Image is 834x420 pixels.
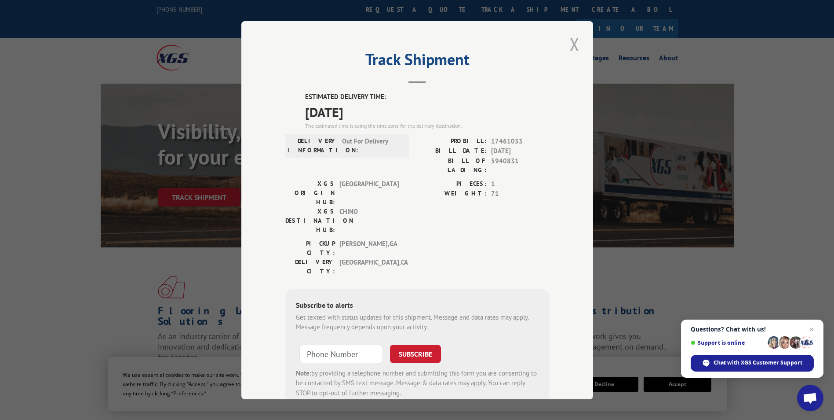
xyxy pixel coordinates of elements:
button: Close modal [567,32,582,56]
label: PIECES: [417,179,487,189]
span: [DATE] [305,102,549,122]
h2: Track Shipment [285,53,549,70]
span: Chat with XGS Customer Support [691,355,814,372]
span: Chat with XGS Customer Support [714,359,802,367]
label: PICKUP CITY: [285,239,335,257]
span: CHINO [339,206,399,234]
span: Questions? Chat with us! [691,326,814,333]
div: Get texted with status updates for this shipment. Message and data rates may apply. Message frequ... [296,312,539,332]
span: 5940831 [491,156,549,174]
span: Support is online [691,339,765,346]
label: WEIGHT: [417,189,487,199]
label: ESTIMATED DELIVERY TIME: [305,92,549,102]
span: 71 [491,189,549,199]
a: Open chat [797,385,823,411]
label: BILL DATE: [417,146,487,156]
div: The estimated time is using the time zone for the delivery destination. [305,122,549,129]
span: 17461053 [491,136,549,146]
span: [GEOGRAPHIC_DATA] [339,179,399,206]
span: [PERSON_NAME] , GA [339,239,399,257]
span: 1 [491,179,549,189]
div: Subscribe to alerts [296,299,539,312]
label: XGS ORIGIN HUB: [285,179,335,206]
span: Out For Delivery [342,136,401,155]
input: Phone Number [299,344,383,363]
label: XGS DESTINATION HUB: [285,206,335,234]
label: BILL OF LADING: [417,156,487,174]
button: SUBSCRIBE [390,344,441,363]
div: by providing a telephone number and submitting this form you are consenting to be contacted by SM... [296,368,539,398]
label: PROBILL: [417,136,487,146]
span: [GEOGRAPHIC_DATA] , CA [339,257,399,276]
label: DELIVERY CITY: [285,257,335,276]
strong: Note: [296,368,311,377]
label: DELIVERY INFORMATION: [288,136,338,155]
span: [DATE] [491,146,549,156]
